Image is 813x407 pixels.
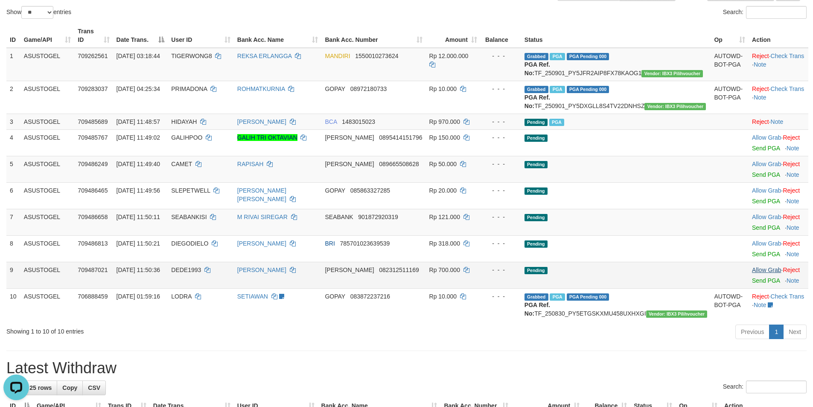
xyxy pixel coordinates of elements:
span: PGA Pending [567,293,609,301]
span: Pending [525,214,548,221]
input: Search: [746,381,807,393]
span: Pending [525,240,548,248]
a: Note [787,171,799,178]
label: Search: [723,6,807,19]
span: [DATE] 11:49:56 [117,187,160,194]
a: Reject [783,240,800,247]
th: Bank Acc. Number: activate to sort column ascending [321,23,425,48]
span: Rp 318.000 [429,240,460,247]
span: Pending [525,135,548,142]
span: 709485689 [78,118,108,125]
span: GALIHPOO [171,134,202,141]
th: Amount: activate to sort column ascending [426,23,481,48]
th: Date Trans.: activate to sort column descending [113,23,168,48]
span: Grabbed [525,293,548,301]
span: Pending [525,161,548,168]
span: Marked by aeoheing [549,119,564,126]
td: 1 [6,48,20,81]
td: ASUSTOGEL [20,209,75,235]
td: ASUSTOGEL [20,114,75,129]
span: GOPAY [325,293,345,300]
span: DIEGODIELO [171,240,208,247]
td: TF_250830_PY5ETGSKXMU458UXHXGI [521,288,711,321]
a: Note [787,277,799,284]
th: Balance [481,23,521,48]
label: Search: [723,381,807,393]
span: DEDE1993 [171,266,201,273]
a: Allow Grab [752,214,781,220]
span: · [752,161,783,167]
td: AUTOWD-BOT-PGA [711,81,749,114]
a: Note [771,118,784,125]
span: [DATE] 11:48:57 [117,118,160,125]
span: PRIMADONA [171,85,207,92]
span: PGA Pending [567,86,609,93]
button: Open LiveChat chat widget [3,3,29,29]
span: [DATE] 01:59:16 [117,293,160,300]
span: [DATE] 11:49:40 [117,161,160,167]
span: Marked by aeobayu [550,86,565,93]
span: Rp 10.000 [429,85,457,92]
td: TF_250901_PY5JFR2AIP8FX78KAOG1 [521,48,711,81]
span: SLEPETWELL [171,187,210,194]
span: 709485767 [78,134,108,141]
th: ID [6,23,20,48]
span: Rp 150.000 [429,134,460,141]
td: ASUSTOGEL [20,262,75,288]
a: [PERSON_NAME] [237,118,286,125]
span: GOPAY [325,187,345,194]
td: ASUSTOGEL [20,48,75,81]
span: Rp 50.000 [429,161,457,167]
td: · [749,262,808,288]
span: Rp 20.000 [429,187,457,194]
span: Pending [525,187,548,195]
span: Copy 089665508628 to clipboard [379,161,419,167]
a: Check Trans [771,85,804,92]
span: MANDIRI [325,53,350,59]
th: Op: activate to sort column ascending [711,23,749,48]
span: SEABANKISI [171,214,207,220]
a: ROHMATKURNIA [237,85,285,92]
span: · [752,266,783,273]
span: Copy 08972180733 to clipboard [350,85,387,92]
th: Bank Acc. Name: activate to sort column ascending [234,23,322,48]
td: 6 [6,182,20,209]
div: - - - [484,133,518,142]
td: · · [749,81,808,114]
td: AUTOWD-BOT-PGA [711,288,749,321]
a: REKSA ERLANGGA [237,53,292,59]
div: Showing 1 to 10 of 10 entries [6,324,332,336]
span: Copy 901872920319 to clipboard [358,214,398,220]
span: Copy 082312511169 to clipboard [379,266,419,273]
span: [DATE] 04:25:34 [117,85,160,92]
a: [PERSON_NAME] [PERSON_NAME] [237,187,286,202]
a: Note [787,251,799,258]
a: Check Trans [771,53,804,59]
th: User ID: activate to sort column ascending [168,23,234,48]
span: BRI [325,240,335,247]
span: Grabbed [525,53,548,60]
td: · [749,129,808,156]
a: M RIVAI SIREGAR [237,214,288,220]
a: GALIH TRI OKTAVIAN [237,134,297,141]
span: [PERSON_NAME] [325,161,374,167]
a: 1 [769,325,784,339]
span: 709486465 [78,187,108,194]
a: Send PGA [752,224,780,231]
a: Allow Grab [752,266,781,273]
span: Vendor URL: https://payment5.1velocity.biz [646,310,708,318]
a: Previous [735,325,769,339]
th: Game/API: activate to sort column ascending [20,23,75,48]
span: Copy 1550010273624 to clipboard [355,53,398,59]
td: ASUSTOGEL [20,288,75,321]
a: Note [754,302,766,308]
a: Reject [752,293,769,300]
span: 709283037 [78,85,108,92]
a: RAPISAH [237,161,263,167]
a: Note [754,94,766,101]
a: CSV [82,381,106,395]
div: - - - [484,239,518,248]
span: 709486249 [78,161,108,167]
span: Copy 0895414151796 to clipboard [379,134,422,141]
span: CSV [88,384,100,391]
